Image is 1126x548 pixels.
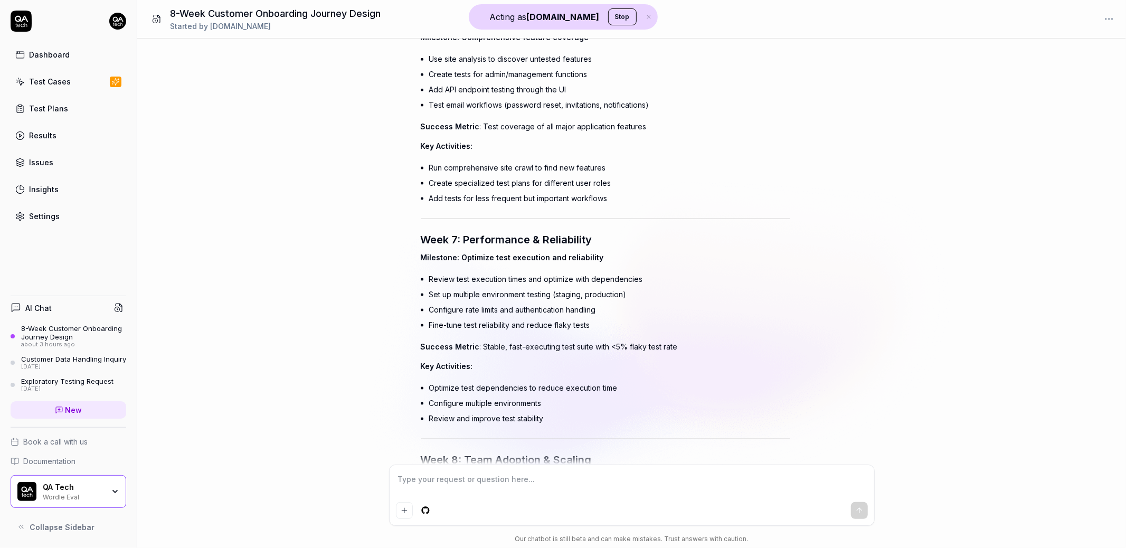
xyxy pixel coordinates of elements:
a: Dashboard [11,44,126,65]
span: Success Metric [421,342,480,351]
li: Fine-tune test reliability and reduce flaky tests [429,317,790,333]
div: Issues [29,157,53,168]
div: Settings [29,211,60,222]
span: Book a call with us [23,436,88,447]
span: Documentation [23,456,75,467]
img: QA Tech Logo [17,482,36,501]
a: Exploratory Testing Request[DATE] [11,377,126,393]
h1: 8-Week Customer Onboarding Journey Design [170,6,381,21]
li: Review test execution times and optimize with dependencies [429,271,790,287]
li: Add tests for less frequent but important workflows [429,191,790,206]
li: Add API endpoint testing through the UI [429,82,790,97]
li: Run comprehensive site crawl to find new features [429,160,790,175]
span: Collapse Sidebar [30,522,94,533]
span: New [65,404,82,415]
button: Stop [608,8,637,25]
a: Test Cases [11,71,126,92]
a: Issues [11,152,126,173]
span: Key Activities: [421,141,473,150]
div: Results [29,130,56,141]
div: Wordle Eval [43,492,104,500]
h4: AI Chat [25,303,52,314]
p: : Test coverage of all major application features [421,121,790,132]
div: 8-Week Customer Onboarding Journey Design [21,324,126,342]
span: Week 7: Performance & Reliability [421,233,592,246]
span: Week 8: Team Adoption & Scaling [421,453,592,466]
li: Test email workflows (password reset, invitations, notifications) [429,97,790,112]
div: QA Tech [43,483,104,492]
a: New [11,401,126,419]
div: Customer Data Handling Inquiry [21,355,126,363]
span: [DOMAIN_NAME] [210,22,271,31]
div: Dashboard [29,49,70,60]
p: : Stable, fast-executing test suite with <5% flaky test rate [421,341,790,352]
div: Our chatbot is still beta and can make mistakes. Trust answers with caution. [389,534,875,544]
img: 7ccf6c19-61ad-4a6c-8811-018b02a1b829.jpg [109,13,126,30]
li: Set up multiple environment testing (staging, production) [429,287,790,302]
a: 8-Week Customer Onboarding Journey Designabout 3 hours ago [11,324,126,348]
a: Insights [11,179,126,200]
button: Add attachment [396,502,413,519]
a: Documentation [11,456,126,467]
li: Configure multiple environments [429,395,790,411]
div: Exploratory Testing Request [21,377,113,385]
a: Results [11,125,126,146]
button: QA Tech LogoQA TechWordle Eval [11,475,126,508]
div: Started by [170,21,381,32]
div: Test Plans [29,103,68,114]
span: Success Metric [421,122,480,131]
span: Key Activities: [421,362,473,371]
div: about 3 hours ago [21,341,126,348]
div: Insights [29,184,59,195]
div: [DATE] [21,363,126,371]
a: Customer Data Handling Inquiry[DATE] [11,355,126,371]
div: Test Cases [29,76,71,87]
li: Use site analysis to discover untested features [429,51,790,67]
a: Settings [11,206,126,226]
li: Configure rate limits and authentication handling [429,302,790,317]
a: Test Plans [11,98,126,119]
a: Book a call with us [11,436,126,447]
div: [DATE] [21,385,113,393]
li: Create tests for admin/management functions [429,67,790,82]
li: Review and improve test stability [429,411,790,426]
button: Collapse Sidebar [11,516,126,537]
li: Create specialized test plans for different user roles [429,175,790,191]
span: Milestone: Optimize test execution and reliability [421,253,604,262]
li: Optimize test dependencies to reduce execution time [429,380,790,395]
